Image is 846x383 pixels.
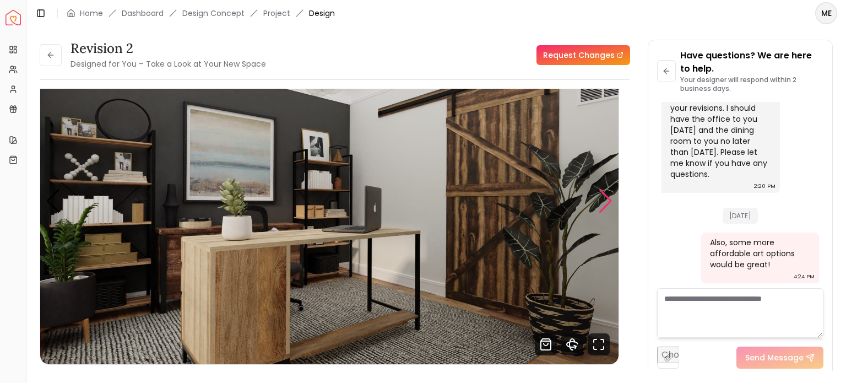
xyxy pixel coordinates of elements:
[815,2,837,24] button: ME
[80,8,103,19] a: Home
[70,58,266,69] small: Designed for You – Take a Look at Your New Space
[122,8,164,19] a: Dashboard
[561,333,583,355] svg: 360 View
[40,39,619,364] div: Carousel
[536,45,630,65] a: Request Changes
[680,49,823,75] p: Have questions? We are here to help.
[70,40,266,57] h3: Revision 2
[182,8,245,19] li: Design Concept
[816,3,836,23] span: ME
[40,39,619,364] img: Design Render 1
[6,10,21,25] img: Spacejoy Logo
[794,271,815,282] div: 4:24 PM
[40,39,619,364] div: 3 / 4
[588,333,610,355] svg: Fullscreen
[723,208,758,224] span: [DATE]
[6,10,21,25] a: Spacejoy
[309,8,335,19] span: Design
[535,333,557,355] svg: Shop Products from this design
[710,237,809,270] div: Also, some more affordable art options would be great!
[46,189,61,213] div: Previous slide
[680,75,823,93] p: Your designer will respond within 2 business days.
[754,181,775,192] div: 2:20 PM
[598,189,613,213] div: Next slide
[263,8,290,19] a: Project
[670,25,769,180] div: Hey [PERSON_NAME]! I hope you are having a great week! Just letting you know that I'm back from m...
[67,8,335,19] nav: breadcrumb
